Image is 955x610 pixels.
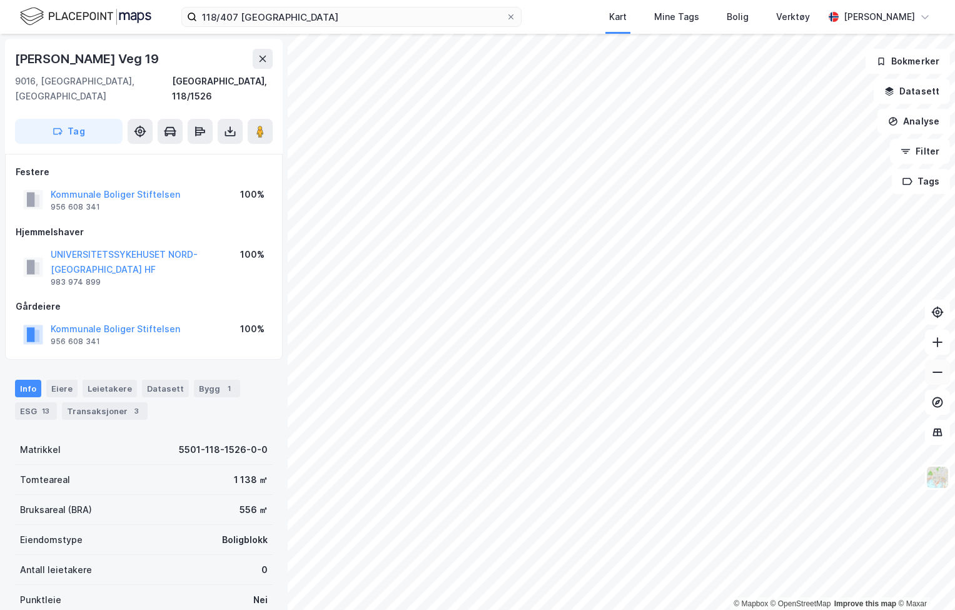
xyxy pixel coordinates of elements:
[253,592,268,607] div: Nei
[892,169,950,194] button: Tags
[142,380,189,397] div: Datasett
[240,322,265,337] div: 100%
[776,9,810,24] div: Verktøy
[39,405,52,417] div: 13
[62,402,148,420] div: Transaksjoner
[46,380,78,397] div: Eiere
[83,380,137,397] div: Leietakere
[20,442,61,457] div: Matrikkel
[727,9,749,24] div: Bolig
[179,442,268,457] div: 5501-118-1526-0-0
[20,562,92,577] div: Antall leietakere
[20,532,83,547] div: Eiendomstype
[51,202,100,212] div: 956 608 341
[15,119,123,144] button: Tag
[609,9,627,24] div: Kart
[844,9,915,24] div: [PERSON_NAME]
[222,532,268,547] div: Boligblokk
[194,380,240,397] div: Bygg
[20,592,61,607] div: Punktleie
[734,599,768,608] a: Mapbox
[866,49,950,74] button: Bokmerker
[240,187,265,202] div: 100%
[15,380,41,397] div: Info
[234,472,268,487] div: 1 138 ㎡
[20,6,151,28] img: logo.f888ab2527a4732fd821a326f86c7f29.svg
[16,165,272,180] div: Festere
[197,8,506,26] input: Søk på adresse, matrikkel, gårdeiere, leietakere eller personer
[15,74,172,104] div: 9016, [GEOGRAPHIC_DATA], [GEOGRAPHIC_DATA]
[51,337,100,347] div: 956 608 341
[16,299,272,314] div: Gårdeiere
[892,550,955,610] iframe: Chat Widget
[240,502,268,517] div: 556 ㎡
[223,382,235,395] div: 1
[15,49,161,69] div: [PERSON_NAME] Veg 19
[20,472,70,487] div: Tomteareal
[892,550,955,610] div: Kontrollprogram for chat
[654,9,699,24] div: Mine Tags
[240,247,265,262] div: 100%
[172,74,273,104] div: [GEOGRAPHIC_DATA], 118/1526
[874,79,950,104] button: Datasett
[926,465,949,489] img: Z
[15,402,57,420] div: ESG
[20,502,92,517] div: Bruksareal (BRA)
[890,139,950,164] button: Filter
[771,599,831,608] a: OpenStreetMap
[130,405,143,417] div: 3
[16,225,272,240] div: Hjemmelshaver
[877,109,950,134] button: Analyse
[261,562,268,577] div: 0
[51,277,101,287] div: 983 974 899
[834,599,896,608] a: Improve this map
